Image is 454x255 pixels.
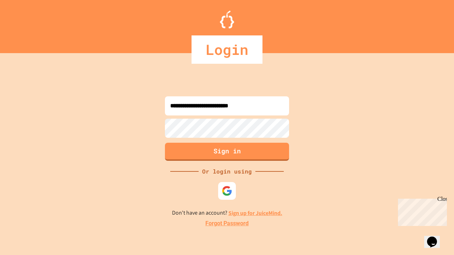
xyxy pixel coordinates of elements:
[205,219,249,228] a: Forgot Password
[165,143,289,161] button: Sign in
[395,196,447,226] iframe: chat widget
[424,227,447,248] iframe: chat widget
[228,209,282,217] a: Sign up for JuiceMind.
[172,209,282,217] p: Don't have an account?
[199,167,255,176] div: Or login using
[3,3,49,45] div: Chat with us now!Close
[192,35,262,64] div: Login
[222,186,232,196] img: google-icon.svg
[220,11,234,28] img: Logo.svg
